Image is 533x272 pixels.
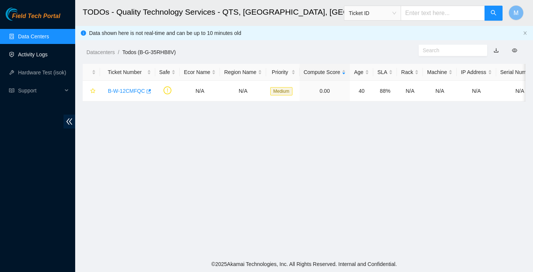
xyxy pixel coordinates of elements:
td: 0.00 [300,81,350,101]
span: Field Tech Portal [12,13,60,20]
span: star [90,88,95,94]
span: read [9,88,14,93]
input: Enter text here... [401,6,485,21]
td: N/A [397,81,423,101]
span: Support [18,83,62,98]
a: Todos (B-G-35RHB8V) [122,49,176,55]
span: double-left [64,115,75,128]
span: search [491,10,497,17]
a: Data Centers [18,33,49,39]
a: B-W-12CMFQC [108,88,145,94]
span: M [513,8,518,18]
button: M [509,5,524,20]
span: Ticket ID [349,8,396,19]
a: Datacenters [86,49,115,55]
td: 40 [350,81,373,101]
span: eye [512,48,517,53]
span: exclamation-circle [164,86,171,94]
footer: © 2025 Akamai Technologies, Inc. All Rights Reserved. Internal and Confidential. [75,256,533,272]
td: 88% [373,81,397,101]
button: search [485,6,503,21]
td: N/A [423,81,457,101]
span: / [118,49,119,55]
span: Medium [270,87,292,95]
a: download [494,47,499,53]
img: Akamai Technologies [6,8,38,21]
td: N/A [180,81,220,101]
input: Search [423,46,477,54]
td: N/A [457,81,496,101]
td: N/A [220,81,266,101]
span: close [523,31,527,35]
button: download [488,44,504,56]
button: star [87,85,96,97]
a: Activity Logs [18,51,48,57]
button: close [523,31,527,36]
a: Akamai TechnologiesField Tech Portal [6,14,60,23]
a: Hardware Test (isok) [18,70,66,76]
